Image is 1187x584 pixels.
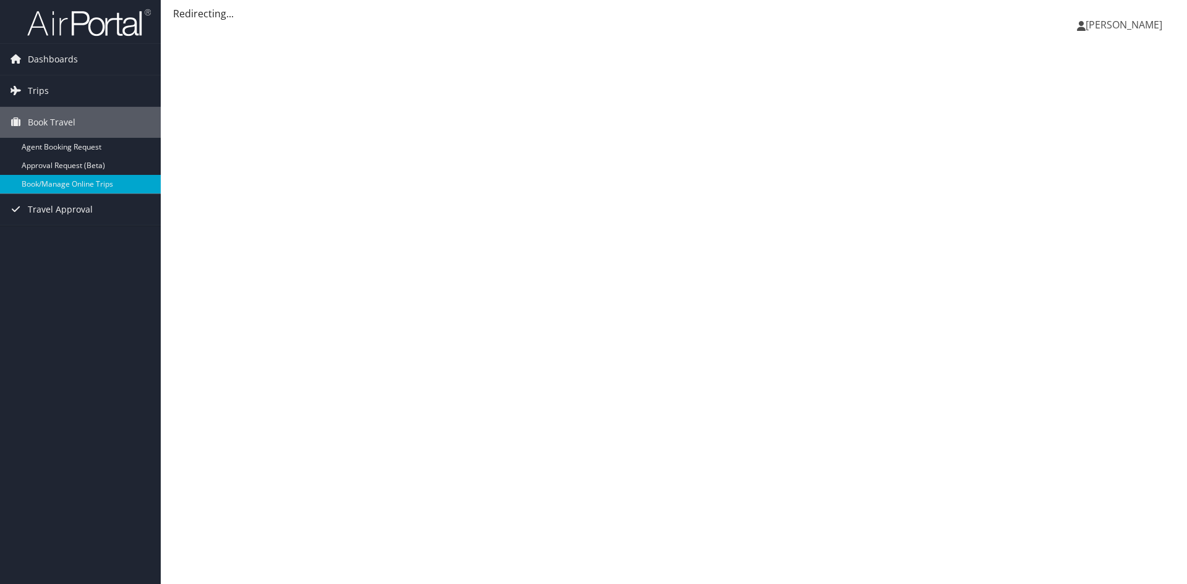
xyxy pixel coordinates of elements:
[1077,6,1175,43] a: [PERSON_NAME]
[28,75,49,106] span: Trips
[1086,18,1162,32] span: [PERSON_NAME]
[173,6,1175,21] div: Redirecting...
[28,44,78,75] span: Dashboards
[28,107,75,138] span: Book Travel
[27,8,151,37] img: airportal-logo.png
[28,194,93,225] span: Travel Approval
